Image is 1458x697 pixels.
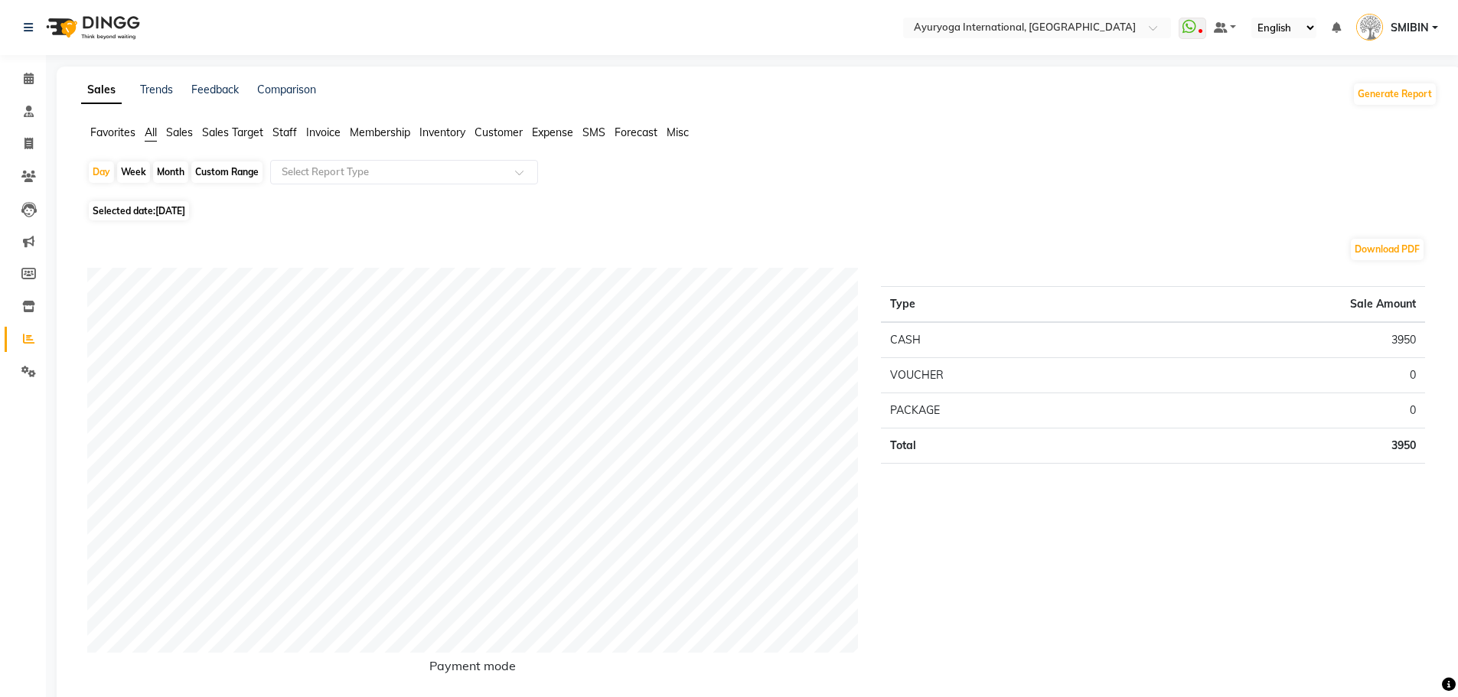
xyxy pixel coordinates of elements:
td: CASH [881,322,1132,358]
span: Customer [475,125,523,139]
a: Feedback [191,83,239,96]
th: Type [881,287,1132,323]
span: Invoice [306,125,341,139]
span: [DATE] [155,205,185,217]
span: All [145,125,157,139]
a: Trends [140,83,173,96]
span: Sales Target [202,125,263,139]
span: Inventory [419,125,465,139]
h6: Payment mode [87,659,858,679]
button: Generate Report [1354,83,1436,105]
span: Staff [272,125,297,139]
td: 0 [1132,358,1425,393]
span: Expense [532,125,573,139]
td: 0 [1132,393,1425,428]
td: 3950 [1132,322,1425,358]
th: Sale Amount [1132,287,1425,323]
span: Forecast [615,125,657,139]
span: Misc [667,125,689,139]
td: PACKAGE [881,393,1132,428]
span: SMS [582,125,605,139]
img: SMIBIN [1356,14,1383,41]
a: Sales [81,77,122,104]
td: 3950 [1132,428,1425,464]
td: VOUCHER [881,358,1132,393]
span: Sales [166,125,193,139]
div: Week [117,161,150,183]
span: Favorites [90,125,135,139]
img: logo [39,6,144,49]
a: Comparison [257,83,316,96]
span: Membership [350,125,410,139]
button: Download PDF [1351,239,1424,260]
span: Selected date: [89,201,189,220]
span: SMIBIN [1391,20,1429,36]
td: Total [881,428,1132,464]
div: Day [89,161,114,183]
div: Month [153,161,188,183]
div: Custom Range [191,161,263,183]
